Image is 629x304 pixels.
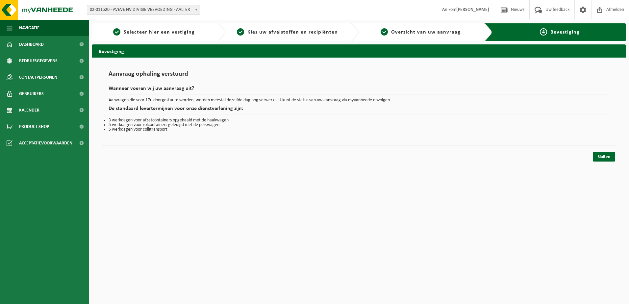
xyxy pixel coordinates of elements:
[362,28,479,36] a: 3Overzicht van uw aanvraag
[19,118,49,135] span: Product Shop
[19,69,57,86] span: Contactpersonen
[391,30,461,35] span: Overzicht van uw aanvraag
[109,123,609,127] li: 5 werkdagen voor rolcontainers geledigd met de perswagen
[109,98,609,103] p: Aanvragen die voor 17u doorgestuurd worden, worden meestal dezelfde dag nog verwerkt. U kunt de s...
[19,86,44,102] span: Gebruikers
[19,53,58,69] span: Bedrijfsgegevens
[229,28,346,36] a: 2Kies uw afvalstoffen en recipiënten
[109,127,609,132] li: 5 werkdagen voor collitransport
[247,30,338,35] span: Kies uw afvalstoffen en recipiënten
[92,44,626,57] h2: Bevestiging
[19,102,39,118] span: Kalender
[109,71,609,81] h1: Aanvraag ophaling verstuurd
[124,30,195,35] span: Selecteer hier een vestiging
[109,86,609,95] h2: Wanneer voeren wij uw aanvraag uit?
[540,28,547,36] span: 4
[19,135,72,151] span: Acceptatievoorwaarden
[87,5,200,15] span: 02-011520 - AVEVE NV DIVISIE VEEVOEDING - AALTER
[237,28,244,36] span: 2
[95,28,213,36] a: 1Selecteer hier een vestiging
[381,28,388,36] span: 3
[109,106,609,115] h2: De standaard levertermijnen voor onze dienstverlening zijn:
[456,7,489,12] strong: [PERSON_NAME]
[113,28,120,36] span: 1
[19,20,39,36] span: Navigatie
[19,36,44,53] span: Dashboard
[109,118,609,123] li: 3 werkdagen voor afzetcontainers opgehaald met de haakwagen
[87,5,200,14] span: 02-011520 - AVEVE NV DIVISIE VEEVOEDING - AALTER
[550,30,580,35] span: Bevestiging
[593,152,615,162] a: Sluiten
